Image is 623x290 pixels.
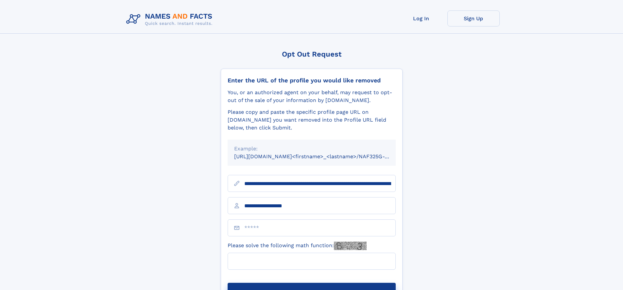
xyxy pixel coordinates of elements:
[228,89,396,104] div: You, or an authorized agent on your behalf, may request to opt-out of the sale of your informatio...
[234,153,408,160] small: [URL][DOMAIN_NAME]<firstname>_<lastname>/NAF325G-xxxxxxxx
[228,242,367,250] label: Please solve the following math function:
[395,10,447,26] a: Log In
[221,50,403,58] div: Opt Out Request
[228,77,396,84] div: Enter the URL of the profile you would like removed
[447,10,500,26] a: Sign Up
[124,10,218,28] img: Logo Names and Facts
[228,108,396,132] div: Please copy and paste the specific profile page URL on [DOMAIN_NAME] you want removed into the Pr...
[234,145,389,153] div: Example:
